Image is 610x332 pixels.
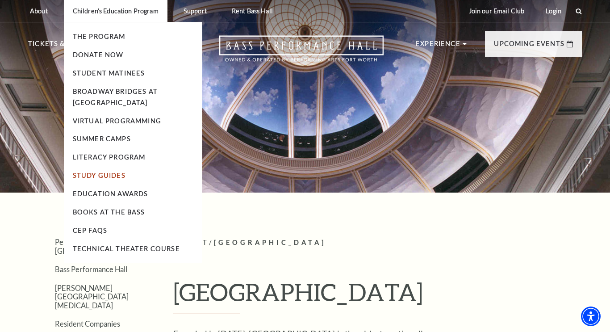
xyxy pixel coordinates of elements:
p: Experience [416,38,460,55]
h1: [GEOGRAPHIC_DATA] [173,277,582,314]
a: Education Awards [73,190,148,198]
a: Student Matinees [73,69,145,77]
a: [PERSON_NAME][GEOGRAPHIC_DATA][MEDICAL_DATA] [55,284,129,310]
a: CEP Faqs [73,227,107,234]
a: Open this option [187,35,416,71]
a: Summer Camps [73,135,131,143]
a: Literacy Program [73,153,146,161]
a: Broadway Bridges at [GEOGRAPHIC_DATA] [73,88,158,106]
a: Study Guides [73,172,125,179]
a: Resident Companies [55,319,120,328]
p: Children's Education Program [73,7,159,15]
p: About [30,7,48,15]
p: Upcoming Events [494,38,564,55]
a: Books At The Bass [73,208,145,216]
p: / [173,237,582,248]
p: Support [184,7,207,15]
a: Donate Now [73,51,124,59]
a: Bass Performance Hall [55,265,127,273]
a: Technical Theater Course [73,245,180,252]
a: Virtual Programming [73,117,161,125]
div: Accessibility Menu [581,307,601,326]
a: Performing Arts [GEOGRAPHIC_DATA] [55,238,129,255]
span: [GEOGRAPHIC_DATA] [214,239,326,246]
p: Tickets & Events [28,38,95,55]
p: Rent Bass Hall [232,7,273,15]
a: The Program [73,33,125,40]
